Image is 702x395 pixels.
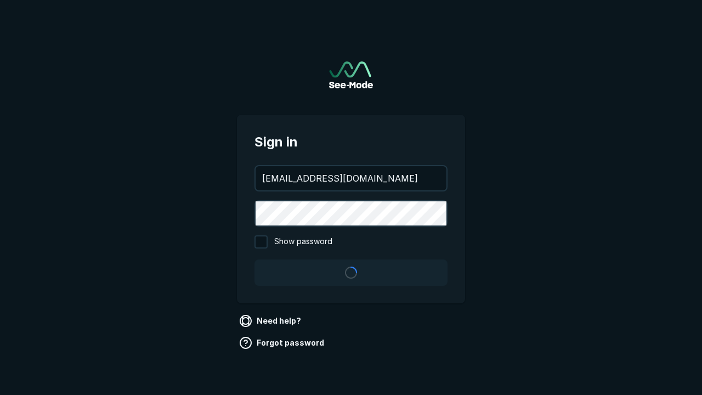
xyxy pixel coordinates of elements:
img: See-Mode Logo [329,61,373,88]
a: Need help? [237,312,305,330]
input: your@email.com [256,166,446,190]
a: Forgot password [237,334,329,352]
a: Go to sign in [329,61,373,88]
span: Sign in [254,132,448,152]
span: Show password [274,235,332,249]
